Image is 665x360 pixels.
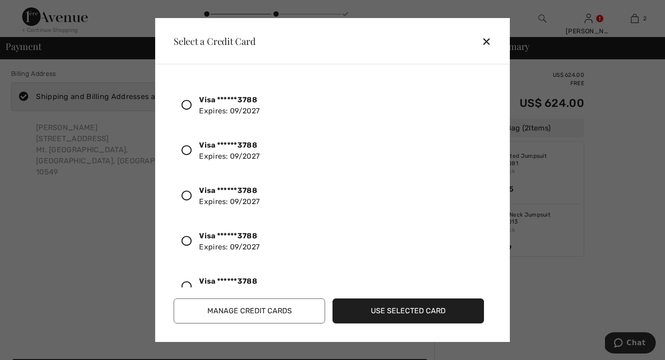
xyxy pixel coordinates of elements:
div: Expires: 09/2027 [199,185,260,207]
div: ✕ [482,31,499,51]
div: Select a Credit Card [166,37,256,46]
div: Expires: 09/2027 [199,94,260,117]
div: Expires: 09/2027 [199,276,260,298]
button: Manage Credit Cards [174,298,325,323]
div: Expires: 09/2027 [199,230,260,253]
span: Chat [22,6,41,15]
button: Use Selected Card [332,298,484,323]
div: Expires: 09/2027 [199,140,260,162]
